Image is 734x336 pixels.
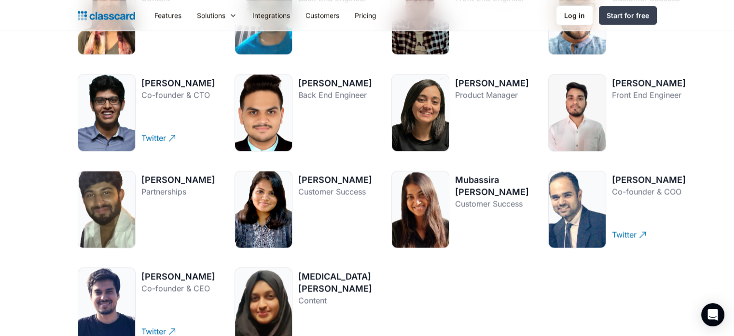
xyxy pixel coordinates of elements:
[197,10,225,20] div: Solutions
[607,10,649,20] div: Start for free
[141,89,215,101] div: Co-founder & CTO
[298,186,372,197] div: Customer Success
[455,198,529,209] div: Customer Success
[141,125,215,151] a: Twitter
[298,77,372,89] div: [PERSON_NAME]
[78,9,135,22] a: home
[612,174,686,186] div: [PERSON_NAME]
[612,89,686,101] div: Front End Engineer
[347,4,384,26] a: Pricing
[298,294,372,306] div: Content
[701,303,724,326] div: Open Intercom Messenger
[141,125,166,144] div: Twitter
[612,221,637,240] div: Twitter
[141,282,215,294] div: Co-founder & CEO
[612,186,686,197] div: Co-founder & COO
[141,270,215,282] div: [PERSON_NAME]
[612,77,686,89] div: [PERSON_NAME]
[564,10,585,20] div: Log in
[556,5,593,25] a: Log in
[455,89,529,101] div: Product Manager
[455,174,529,198] div: Mubassira [PERSON_NAME]
[298,89,372,101] div: Back End Engineer
[599,6,657,25] a: Start for free
[141,77,215,89] div: [PERSON_NAME]
[147,4,189,26] a: Features
[298,4,347,26] a: Customers
[245,4,298,26] a: Integrations
[141,174,215,186] div: [PERSON_NAME]
[612,221,686,248] a: Twitter
[189,4,245,26] div: Solutions
[298,270,372,294] div: [MEDICAL_DATA][PERSON_NAME]
[298,174,372,186] div: [PERSON_NAME]
[141,186,215,197] div: Partnerships
[455,77,529,89] div: [PERSON_NAME]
